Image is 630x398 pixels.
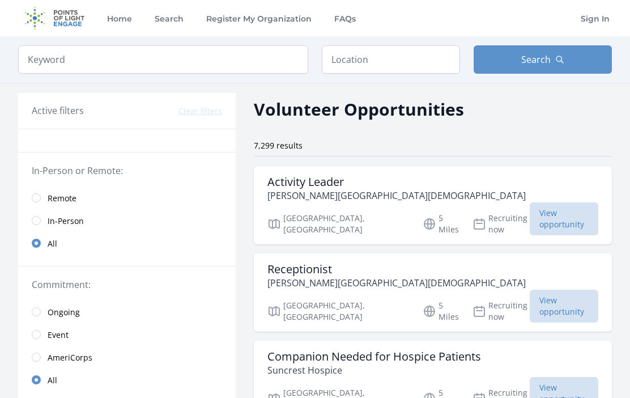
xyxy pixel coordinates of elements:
span: View opportunity [530,202,598,235]
span: Ongoing [48,307,80,318]
button: Clear filters [178,105,222,117]
span: Remote [48,193,76,204]
a: All [18,369,236,391]
input: Keyword [18,45,308,74]
a: In-Person [18,209,236,232]
span: All [48,375,57,386]
a: Remote [18,187,236,209]
a: AmeriCorps [18,346,236,369]
input: Location [322,45,460,74]
a: Activity Leader [PERSON_NAME][GEOGRAPHIC_DATA][DEMOGRAPHIC_DATA] [GEOGRAPHIC_DATA], [GEOGRAPHIC_D... [254,166,612,244]
span: All [48,238,57,249]
h3: Activity Leader [267,175,526,189]
p: [PERSON_NAME][GEOGRAPHIC_DATA][DEMOGRAPHIC_DATA] [267,276,526,290]
p: Suncrest Hospice [267,363,481,377]
h3: Active filters [32,104,84,117]
span: Search [521,53,551,66]
span: View opportunity [530,290,598,323]
span: AmeriCorps [48,352,92,363]
p: 5 Miles [423,213,459,235]
legend: Commitment: [32,278,222,291]
p: 5 Miles [423,300,459,323]
h3: Receptionist [267,262,526,276]
legend: In-Person or Remote: [32,164,222,177]
button: Search [474,45,612,74]
a: Ongoing [18,300,236,323]
a: All [18,232,236,255]
h2: Volunteer Opportunities [254,96,464,122]
p: [PERSON_NAME][GEOGRAPHIC_DATA][DEMOGRAPHIC_DATA] [267,189,526,202]
p: Recruiting now [472,300,530,323]
h3: Companion Needed for Hospice Patients [267,350,481,363]
span: 7,299 results [254,140,303,151]
span: In-Person [48,215,84,227]
a: Event [18,323,236,346]
span: Event [48,329,69,341]
a: Receptionist [PERSON_NAME][GEOGRAPHIC_DATA][DEMOGRAPHIC_DATA] [GEOGRAPHIC_DATA], [GEOGRAPHIC_DATA... [254,253,612,332]
p: [GEOGRAPHIC_DATA], [GEOGRAPHIC_DATA] [267,300,409,323]
p: Recruiting now [472,213,530,235]
p: [GEOGRAPHIC_DATA], [GEOGRAPHIC_DATA] [267,213,409,235]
